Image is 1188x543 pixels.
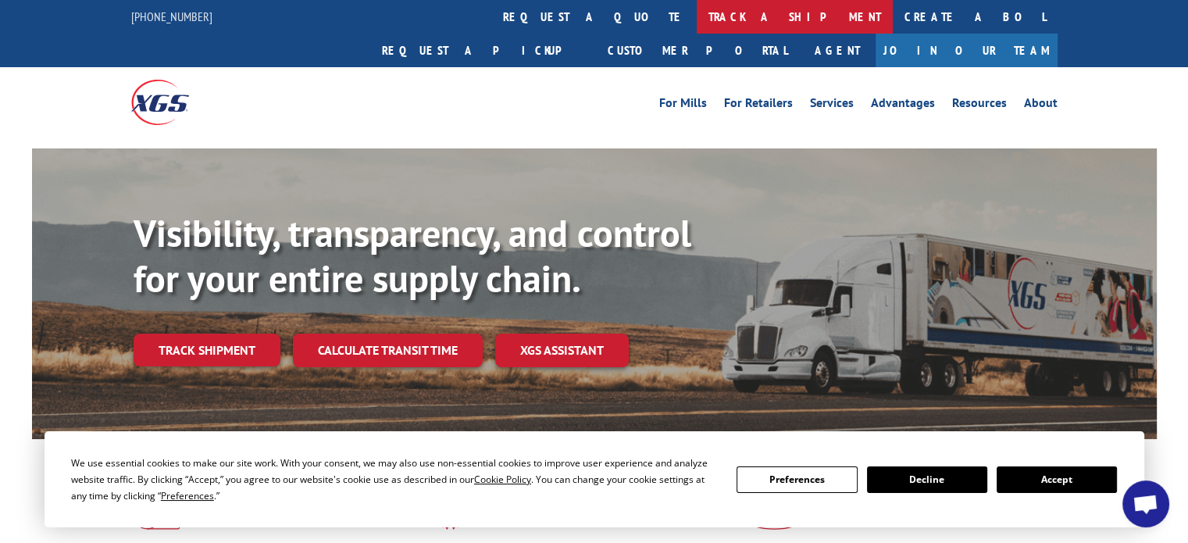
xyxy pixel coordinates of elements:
button: Preferences [737,466,857,493]
span: Cookie Policy [474,473,531,486]
b: Visibility, transparency, and control for your entire supply chain. [134,209,691,302]
a: Track shipment [134,334,280,366]
a: XGS ASSISTANT [495,334,629,367]
div: Open chat [1122,480,1169,527]
button: Accept [997,466,1117,493]
a: Agent [799,34,876,67]
div: Cookie Consent Prompt [45,431,1144,527]
a: Resources [952,97,1007,114]
a: For Retailers [724,97,793,114]
button: Decline [867,466,987,493]
a: Calculate transit time [293,334,483,367]
a: Customer Portal [596,34,799,67]
a: [PHONE_NUMBER] [131,9,212,24]
a: About [1024,97,1058,114]
a: Services [810,97,854,114]
span: Preferences [161,489,214,502]
a: Advantages [871,97,935,114]
a: For Mills [659,97,707,114]
div: We use essential cookies to make our site work. With your consent, we may also use non-essential ... [71,455,718,504]
a: Join Our Team [876,34,1058,67]
a: Request a pickup [370,34,596,67]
